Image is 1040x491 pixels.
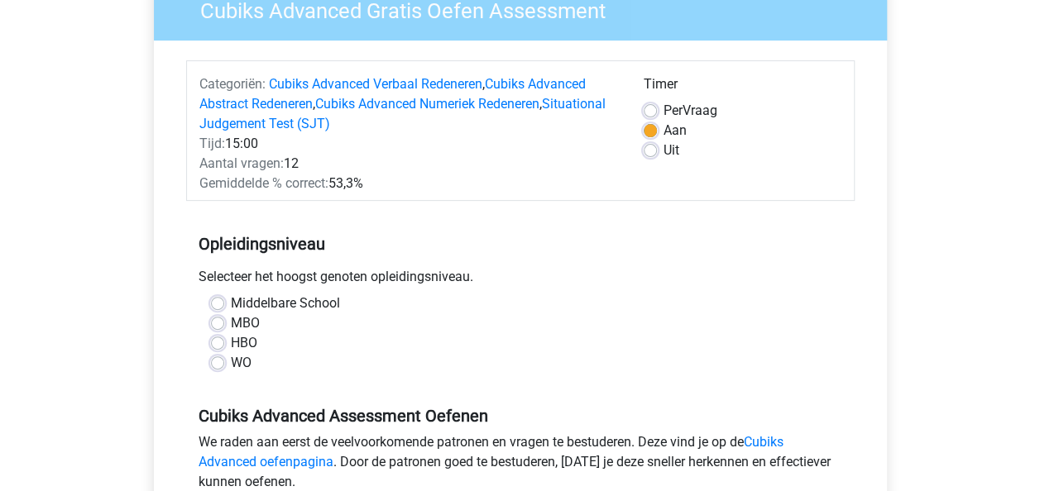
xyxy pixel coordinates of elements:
div: Timer [644,74,841,101]
h5: Cubiks Advanced Assessment Oefenen [199,406,842,426]
label: HBO [231,333,257,353]
span: Aantal vragen: [199,155,284,171]
span: Categoriën: [199,76,266,92]
span: Per [664,102,683,118]
label: Aan [664,121,687,141]
label: Uit [664,141,679,160]
h5: Opleidingsniveau [199,227,842,260]
div: 53,3% [187,174,631,193]
div: 15:00 [187,134,631,154]
a: Cubiks Advanced Verbaal Redeneren [269,76,482,92]
label: Vraag [664,101,717,121]
a: Cubiks Advanced Numeriek Redeneren [315,96,539,112]
label: MBO [231,313,260,333]
span: Tijd: [199,136,225,151]
div: , , , [187,74,631,134]
div: 12 [187,154,631,174]
div: Selecteer het hoogst genoten opleidingsniveau. [186,267,855,293]
span: Gemiddelde % correct: [199,175,328,191]
label: Middelbare School [231,293,340,313]
label: WO [231,353,252,373]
